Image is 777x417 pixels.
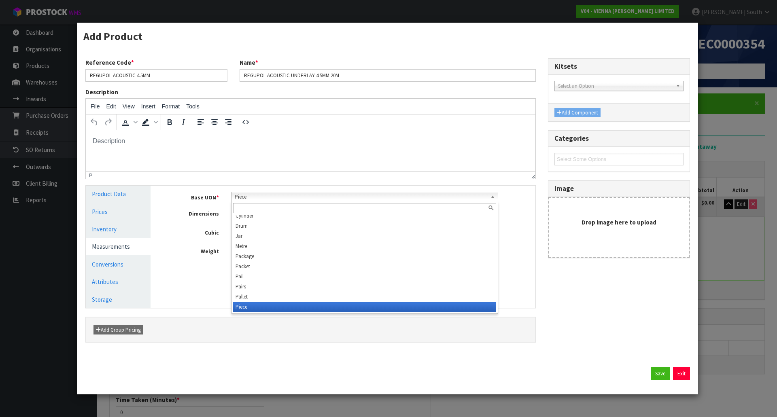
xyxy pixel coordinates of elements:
[233,241,497,251] li: Metre
[582,218,656,226] strong: Drop image here to upload
[85,88,118,96] label: Description
[235,192,488,202] span: Piece
[163,115,176,129] button: Bold
[554,108,601,118] button: Add Component
[554,185,684,193] h3: Image
[86,291,151,308] a: Storage
[240,69,536,82] input: Name
[240,58,258,67] label: Name
[163,208,225,218] label: Dimensions
[233,231,497,241] li: Jar
[163,227,225,237] label: Cubic
[141,103,155,110] span: Insert
[101,115,115,129] button: Redo
[194,115,208,129] button: Align left
[85,58,134,67] label: Reference Code
[651,367,670,380] button: Save
[163,246,225,256] label: Weight
[233,261,497,271] li: Packet
[163,192,225,202] label: Base UOM
[91,103,100,110] span: File
[558,81,673,91] span: Select an Option
[89,173,92,178] div: p
[86,186,151,202] a: Product Data
[529,172,535,179] div: Resize
[233,282,497,292] li: Pairs
[186,103,200,110] span: Tools
[233,302,497,312] li: Piece
[673,367,690,380] button: Exit
[208,115,221,129] button: Align center
[119,115,139,129] div: Text color
[86,203,151,220] a: Prices
[87,115,101,129] button: Undo
[233,271,497,282] li: Pail
[233,251,497,261] li: Package
[221,115,235,129] button: Align right
[123,103,135,110] span: View
[86,256,151,273] a: Conversions
[554,63,684,70] h3: Kitsets
[554,135,684,142] h3: Categories
[139,115,159,129] div: Background color
[176,115,190,129] button: Italic
[86,130,535,171] iframe: Rich Text Area. Press ALT-0 for help.
[162,103,180,110] span: Format
[93,325,143,335] button: Add Group Pricing
[86,273,151,290] a: Attributes
[233,292,497,302] li: Pallet
[86,238,151,255] a: Measurements
[85,69,227,82] input: Reference Code
[239,115,253,129] button: Source code
[106,103,116,110] span: Edit
[86,221,151,237] a: Inventory
[233,221,497,231] li: Drum
[83,29,692,44] h3: Add Product
[233,211,497,221] li: Cylinder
